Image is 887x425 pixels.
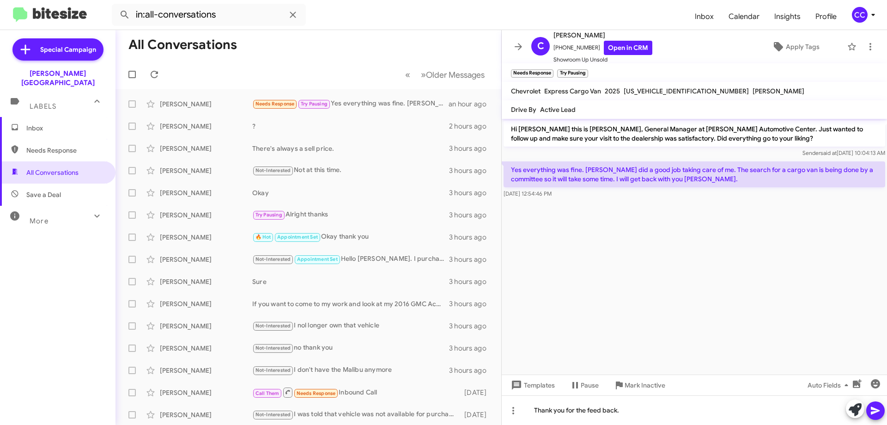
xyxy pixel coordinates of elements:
[426,70,485,80] span: Older Messages
[252,144,449,153] div: There's always a sell price.
[400,65,416,84] button: Previous
[449,321,494,331] div: 3 hours ago
[160,366,252,375] div: [PERSON_NAME]
[160,299,252,308] div: [PERSON_NAME]
[160,388,252,397] div: [PERSON_NAME]
[301,101,328,107] span: Try Pausing
[460,388,494,397] div: [DATE]
[252,99,449,109] div: Yes everything was fine. [PERSON_NAME] did a good job taking care of me. The search for a cargo v...
[537,39,544,54] span: C
[540,105,576,114] span: Active Lead
[160,344,252,353] div: [PERSON_NAME]
[625,377,665,394] span: Mark Inactive
[252,409,460,420] div: I was told that vehicle was not available for purchase due to going to auction and have since bou...
[405,69,410,80] span: «
[160,99,252,109] div: [PERSON_NAME]
[604,41,652,55] a: Open in CRM
[252,209,449,220] div: Alright thanks
[449,122,494,131] div: 2 hours ago
[30,102,56,111] span: Labels
[605,87,620,95] span: 2025
[160,277,252,286] div: [PERSON_NAME]
[252,165,449,176] div: Not at this time.
[160,144,252,153] div: [PERSON_NAME]
[844,7,877,23] button: CC
[128,37,237,52] h1: All Conversations
[40,45,96,54] span: Special Campaign
[449,344,494,353] div: 3 hours ago
[30,217,49,225] span: More
[415,65,490,84] button: Next
[160,188,252,197] div: [PERSON_NAME]
[160,255,252,264] div: [PERSON_NAME]
[255,256,291,262] span: Not-Interested
[502,377,562,394] button: Templates
[800,377,859,394] button: Auto Fields
[160,410,252,419] div: [PERSON_NAME]
[252,188,449,197] div: Okay
[802,149,885,156] span: Sender [DATE] 10:04:13 AM
[449,299,494,308] div: 3 hours ago
[252,387,460,398] div: Inbound Call
[160,233,252,242] div: [PERSON_NAME]
[624,87,749,95] span: [US_VEHICLE_IDENTIFICATION_NUMBER]
[687,3,721,30] a: Inbox
[255,101,295,107] span: Needs Response
[252,254,449,265] div: Hello [PERSON_NAME]. I purchased another 4runner in [GEOGRAPHIC_DATA]. The salesman I originally ...
[449,99,494,109] div: an hour ago
[449,277,494,286] div: 3 hours ago
[509,377,555,394] span: Templates
[511,69,553,78] small: Needs Response
[511,87,541,95] span: Chevrolet
[26,190,61,199] span: Save a Deal
[449,188,494,197] div: 3 hours ago
[557,69,588,78] small: Try Pausing
[502,395,887,425] div: Thank you for the feed back.
[252,122,449,131] div: ?
[562,377,606,394] button: Pause
[252,299,449,308] div: If you want to come to my work and look at my 2016 GMC Acadia and give me an offer I would be gla...
[255,390,279,396] span: Call Them
[553,41,652,55] span: [PHONE_NUMBER]
[26,123,105,133] span: Inbox
[767,3,808,30] a: Insights
[721,3,767,30] a: Calendar
[449,233,494,242] div: 3 hours ago
[252,320,449,331] div: I nol longer own that vehicle
[26,168,79,177] span: All Conversations
[504,190,552,197] span: [DATE] 12:54:46 PM
[277,234,318,240] span: Appointment Set
[26,146,105,155] span: Needs Response
[808,3,844,30] a: Profile
[297,390,336,396] span: Needs Response
[255,167,291,173] span: Not-Interested
[297,256,338,262] span: Appointment Set
[255,367,291,373] span: Not-Interested
[255,234,271,240] span: 🔥 Hot
[252,343,449,353] div: no thank you
[252,277,449,286] div: Sure
[252,232,449,242] div: Okay thank you
[449,166,494,175] div: 3 hours ago
[753,87,804,95] span: [PERSON_NAME]
[449,255,494,264] div: 3 hours ago
[606,377,673,394] button: Mark Inactive
[553,30,652,41] span: [PERSON_NAME]
[449,210,494,220] div: 3 hours ago
[160,210,252,220] div: [PERSON_NAME]
[160,321,252,331] div: [PERSON_NAME]
[504,161,885,187] p: Yes everything was fine. [PERSON_NAME] did a good job taking care of me. The search for a cargo v...
[400,65,490,84] nav: Page navigation example
[544,87,601,95] span: Express Cargo Van
[449,366,494,375] div: 3 hours ago
[852,7,868,23] div: CC
[112,4,306,26] input: Search
[255,345,291,351] span: Not-Interested
[553,55,652,64] span: Showroom Up Unsold
[820,149,837,156] span: said at
[255,323,291,329] span: Not-Interested
[160,122,252,131] div: [PERSON_NAME]
[511,105,536,114] span: Drive By
[255,212,282,218] span: Try Pausing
